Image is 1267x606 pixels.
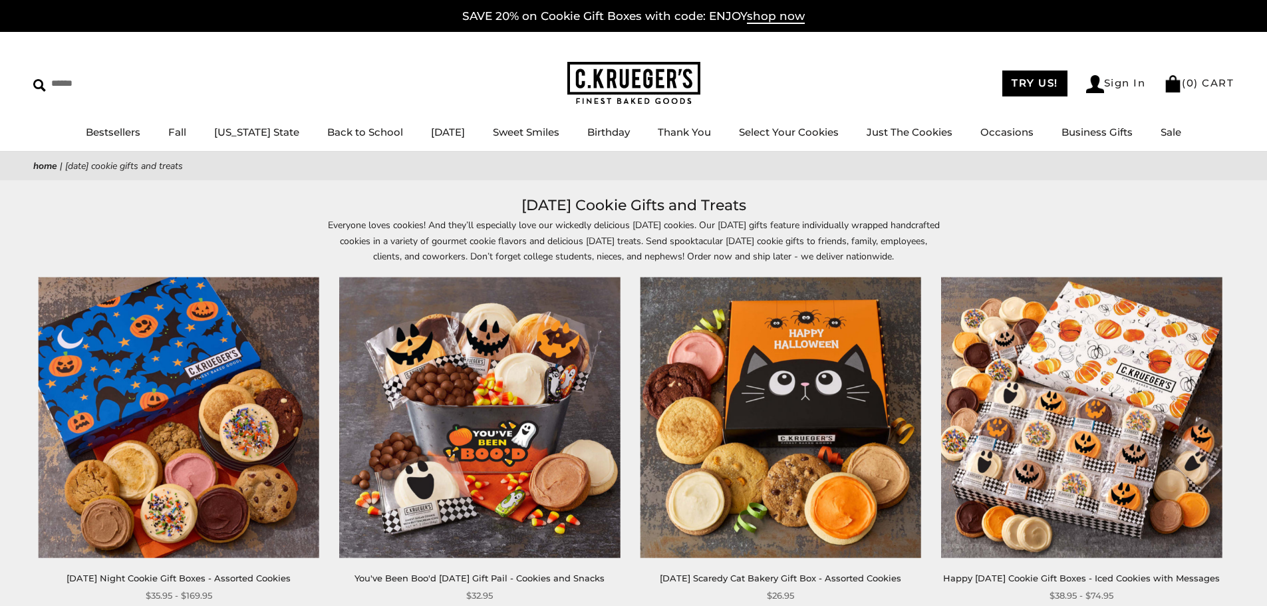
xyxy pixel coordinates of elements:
[39,277,319,558] img: Halloween Night Cookie Gift Boxes - Assorted Cookies
[1002,71,1067,96] a: TRY US!
[462,9,805,24] a: SAVE 20% on Cookie Gift Boxes with code: ENJOYshop now
[354,573,605,583] a: You've Been Boo'd [DATE] Gift Pail - Cookies and Snacks
[33,160,57,172] a: Home
[327,126,403,138] a: Back to School
[867,126,952,138] a: Just The Cookies
[328,218,940,263] p: Everyone loves cookies! And they’ll especially love our wickedly delicious [DATE] cookies. Our [D...
[1187,76,1195,89] span: 0
[339,277,620,558] img: You've Been Boo'd Halloween Gift Pail - Cookies and Snacks
[431,126,465,138] a: [DATE]
[214,126,299,138] a: [US_STATE] State
[65,160,183,172] span: [DATE] Cookie Gifts and Treats
[1164,76,1234,89] a: (0) CART
[658,126,711,138] a: Thank You
[1086,75,1146,93] a: Sign In
[60,160,63,172] span: |
[747,9,805,24] span: shop now
[739,126,839,138] a: Select Your Cookies
[943,573,1220,583] a: Happy [DATE] Cookie Gift Boxes - Iced Cookies with Messages
[493,126,559,138] a: Sweet Smiles
[146,589,212,603] span: $35.95 - $169.95
[567,62,700,105] img: C.KRUEGER'S
[86,126,140,138] a: Bestsellers
[466,589,493,603] span: $32.95
[1161,126,1181,138] a: Sale
[1086,75,1104,93] img: Account
[1061,126,1133,138] a: Business Gifts
[640,277,921,558] img: Halloween Scaredy Cat Bakery Gift Box - Assorted Cookies
[660,573,901,583] a: [DATE] Scaredy Cat Bakery Gift Box - Assorted Cookies
[1164,75,1182,92] img: Bag
[33,79,46,92] img: Search
[67,573,291,583] a: [DATE] Night Cookie Gift Boxes - Assorted Cookies
[587,126,630,138] a: Birthday
[53,194,1214,218] h1: [DATE] Cookie Gifts and Treats
[168,126,186,138] a: Fall
[980,126,1034,138] a: Occasions
[767,589,794,603] span: $26.95
[33,158,1234,174] nav: breadcrumbs
[941,277,1222,558] img: Happy Halloween Cookie Gift Boxes - Iced Cookies with Messages
[33,73,192,94] input: Search
[1050,589,1113,603] span: $38.95 - $74.95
